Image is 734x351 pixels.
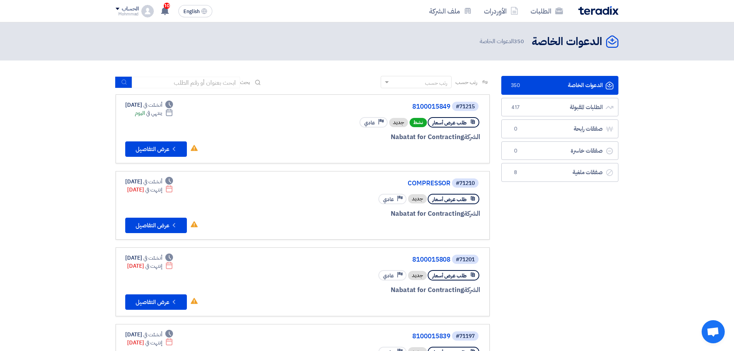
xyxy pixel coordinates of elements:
a: الدعوات الخاصة350 [501,76,618,95]
a: 8100015839 [296,333,450,340]
span: إنتهت في [145,186,162,194]
div: [DATE] [127,339,173,347]
div: #71215 [456,104,475,109]
a: 8100015808 [296,256,450,263]
span: أنشئت في [143,254,162,262]
a: صفقات ملغية8 [501,163,618,182]
div: #71197 [456,334,475,339]
span: 0 [511,147,520,155]
input: ابحث بعنوان أو رقم الطلب [132,77,240,88]
div: اليوم [135,109,173,117]
a: ملف الشركة [423,2,478,20]
span: أنشئت في [143,178,162,186]
span: أنشئت في [143,101,162,109]
div: جديد [389,118,408,127]
h2: الدعوات الخاصة [532,34,602,49]
div: Nabatat for Contracting [295,209,480,219]
span: الشركة [464,209,480,218]
span: طلب عرض أسعار [432,119,467,126]
a: الطلبات المقبولة417 [501,98,618,117]
button: عرض التفاصيل [125,218,187,233]
a: دردشة مفتوحة [702,320,725,343]
span: طلب عرض أسعار [432,196,467,203]
div: Nabatat for Contracting [295,132,480,142]
span: 10 [164,3,170,9]
span: 8 [511,169,520,176]
span: ينتهي في [146,109,162,117]
span: عادي [383,272,394,279]
div: [DATE] [127,262,173,270]
span: أنشئت في [143,331,162,339]
div: #71210 [456,181,475,186]
a: الطلبات [524,2,569,20]
a: الأوردرات [478,2,524,20]
div: Nabatat for Contracting [295,285,480,295]
div: [DATE] [125,178,173,186]
span: English [183,9,200,14]
span: عادي [364,119,375,126]
div: [DATE] [125,101,173,109]
div: #71201 [456,257,475,262]
div: Mohmmad [116,12,138,16]
span: بحث [240,78,250,86]
img: Teradix logo [578,6,618,15]
span: عادي [383,196,394,203]
div: [DATE] [125,331,173,339]
div: [DATE] [127,186,173,194]
img: profile_test.png [141,5,154,17]
a: 8100015849 [296,103,450,110]
span: نشط [410,118,427,127]
span: الشركة [464,132,480,142]
span: إنتهت في [145,262,162,270]
div: جديد [408,194,427,203]
span: الدعوات الخاصة [480,37,526,46]
span: 350 [511,82,520,89]
div: جديد [408,271,427,280]
span: طلب عرض أسعار [432,272,467,279]
a: صفقات خاسرة0 [501,141,618,160]
a: صفقات رابحة0 [501,119,618,138]
span: 417 [511,104,520,111]
a: COMPRESSOR [296,180,450,187]
button: عرض التفاصيل [125,141,187,157]
button: عرض التفاصيل [125,294,187,310]
span: 0 [511,125,520,133]
span: الشركة [464,285,480,295]
div: الحساب [122,6,138,12]
div: رتب حسب [425,79,447,87]
span: إنتهت في [145,339,162,347]
span: 350 [514,37,524,45]
div: [DATE] [125,254,173,262]
button: English [178,5,212,17]
span: رتب حسب [455,78,477,86]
